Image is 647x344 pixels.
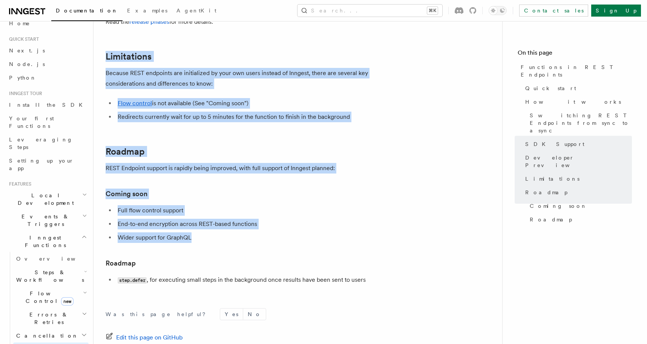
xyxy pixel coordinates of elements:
a: Quick start [522,81,632,95]
a: Documentation [51,2,123,21]
a: Next.js [6,44,89,57]
p: REST Endpoint support is rapidly being improved, with full support of Inngest planned: [106,163,407,174]
span: new [61,297,74,306]
span: Quick start [525,84,576,92]
a: release phases [129,18,169,25]
a: Coming soon [527,199,632,213]
button: Errors & Retries [13,308,89,329]
a: Edit this page on GitHub [106,332,183,343]
span: Roadmap [525,189,567,196]
span: SDK Support [525,140,584,148]
span: Functions in REST Endpoints [521,63,632,78]
span: Inngest Functions [6,234,81,249]
span: Events & Triggers [6,213,82,228]
span: Node.js [9,61,45,67]
a: Roadmap [106,146,145,157]
span: Your first Functions [9,115,54,129]
span: AgentKit [176,8,216,14]
span: Local Development [6,192,82,207]
span: Overview [16,256,94,262]
a: Examples [123,2,172,20]
a: Setting up your app [6,154,89,175]
span: How it works [525,98,621,106]
a: Limitations [106,51,152,62]
span: Features [6,181,31,187]
span: Setting up your app [9,158,74,171]
span: Examples [127,8,167,14]
a: Flow control [118,100,152,107]
a: How it works [522,95,632,109]
span: Steps & Workflows [13,269,84,284]
span: Leveraging Steps [9,137,73,150]
a: SDK Support [522,137,632,151]
a: Roadmap [522,186,632,199]
a: Overview [13,252,89,266]
button: Inngest Functions [6,231,89,252]
button: Local Development [6,189,89,210]
span: Cancellation [13,332,78,339]
span: Install the SDK [9,102,87,108]
a: Install the SDK [6,98,89,112]
li: End-to-end encryption across REST-based functions [115,219,407,229]
kbd: ⌘K [427,7,438,14]
button: Flow Controlnew [13,287,89,308]
span: Documentation [56,8,118,14]
span: Inngest tour [6,91,42,97]
li: is not available (See "Coming soon") [115,98,407,109]
button: Events & Triggers [6,210,89,231]
code: step.defer [118,277,147,284]
span: Quick start [6,36,39,42]
a: Contact sales [519,5,588,17]
a: Roadmap [106,258,136,269]
span: Flow Control [13,290,83,305]
span: Edit this page on GitHub [116,332,183,343]
p: Read the for more details. [106,17,407,27]
span: Python [9,75,37,81]
a: Roadmap [527,213,632,226]
a: Home [6,17,89,30]
a: Developer Preview [522,151,632,172]
p: Because REST endpoints are initialized by your own users instead of Inngest, there are several ke... [106,68,407,89]
p: Was this page helpful? [106,310,211,318]
li: Full flow control support [115,205,407,216]
a: Switching REST Endpoints from sync to async [527,109,632,137]
span: Limitations [525,175,580,183]
li: Wider support for GraphQL [115,232,407,243]
button: Toggle dark mode [489,6,507,15]
span: Developer Preview [525,154,632,169]
span: Roadmap [530,216,572,223]
a: Your first Functions [6,112,89,133]
li: , for executing small steps in the background once results have been sent to users [115,275,407,286]
button: Search...⌘K [297,5,442,17]
button: Yes [220,309,243,320]
span: Next.js [9,48,45,54]
span: Coming soon [530,202,587,210]
a: Python [6,71,89,84]
span: Home [9,20,30,27]
button: Cancellation [13,329,89,342]
a: Coming soon [106,189,147,199]
a: Leveraging Steps [6,133,89,154]
button: No [243,309,266,320]
a: Node.js [6,57,89,71]
a: AgentKit [172,2,221,20]
button: Steps & Workflows [13,266,89,287]
a: Functions in REST Endpoints [518,60,632,81]
a: Limitations [522,172,632,186]
li: Redirects currently wait for up to 5 minutes for the function to finish in the background [115,112,407,122]
h4: On this page [518,48,632,60]
span: Errors & Retries [13,311,82,326]
span: Switching REST Endpoints from sync to async [530,112,632,134]
a: Sign Up [591,5,641,17]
